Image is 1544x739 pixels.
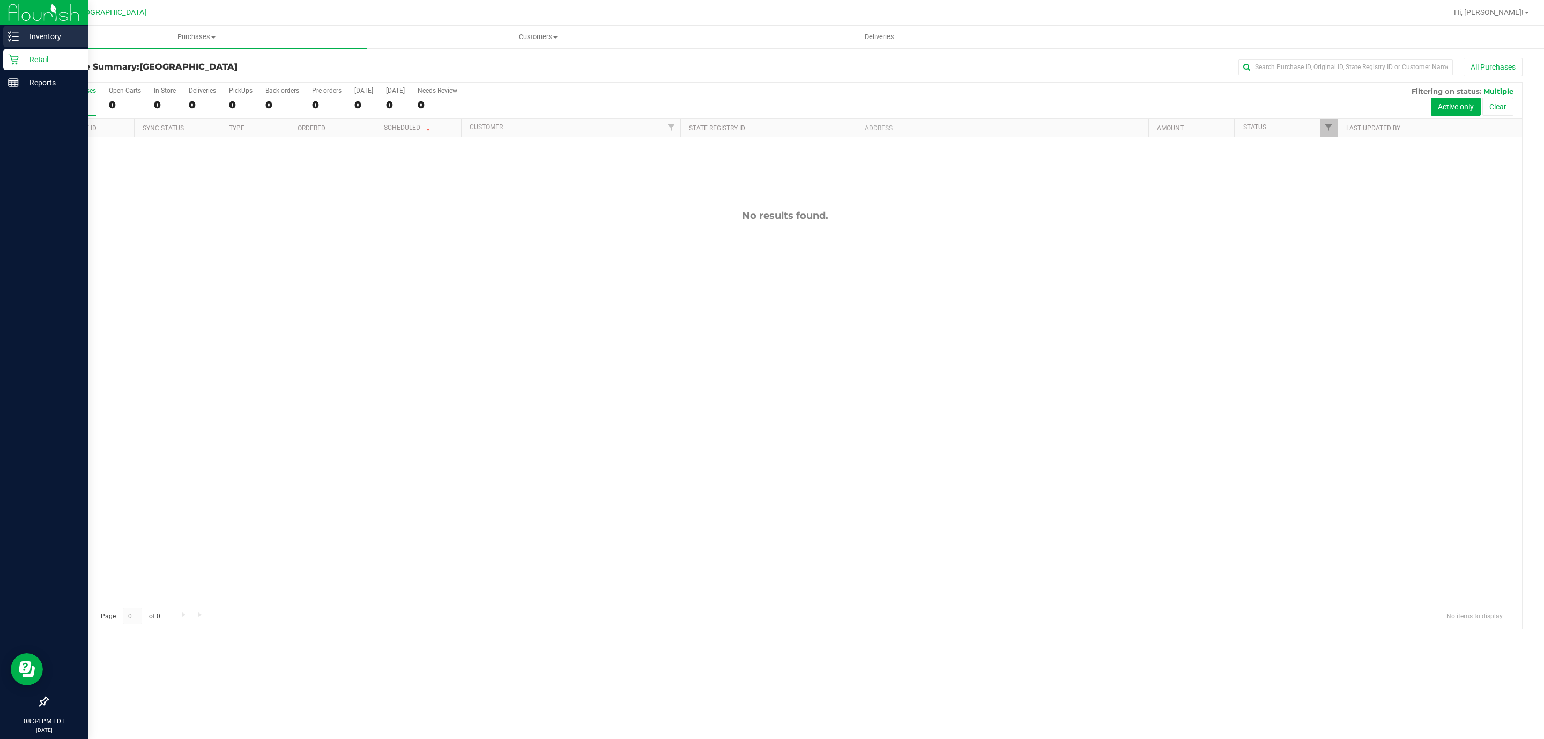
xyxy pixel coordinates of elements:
[109,87,141,94] div: Open Carts
[19,53,83,66] p: Retail
[47,62,539,72] h3: Purchase Summary:
[11,653,43,685] iframe: Resource center
[8,31,19,42] inline-svg: Inventory
[143,124,184,132] a: Sync Status
[229,124,244,132] a: Type
[26,32,367,42] span: Purchases
[386,99,405,111] div: 0
[689,124,745,132] a: State Registry ID
[265,99,299,111] div: 0
[856,119,1148,137] th: Address
[418,87,457,94] div: Needs Review
[19,76,83,89] p: Reports
[154,99,176,111] div: 0
[5,726,83,734] p: [DATE]
[189,99,216,111] div: 0
[298,124,325,132] a: Ordered
[73,8,146,17] span: [GEOGRAPHIC_DATA]
[8,77,19,88] inline-svg: Reports
[709,26,1050,48] a: Deliveries
[1431,98,1481,116] button: Active only
[109,99,141,111] div: 0
[384,124,433,131] a: Scheduled
[265,87,299,94] div: Back-orders
[1412,87,1481,95] span: Filtering on status:
[1454,8,1524,17] span: Hi, [PERSON_NAME]!
[1464,58,1523,76] button: All Purchases
[1320,119,1338,137] a: Filter
[5,716,83,726] p: 08:34 PM EDT
[1238,59,1453,75] input: Search Purchase ID, Original ID, State Registry ID or Customer Name...
[367,26,709,48] a: Customers
[139,62,237,72] span: [GEOGRAPHIC_DATA]
[229,87,253,94] div: PickUps
[1157,124,1184,132] a: Amount
[189,87,216,94] div: Deliveries
[850,32,909,42] span: Deliveries
[1483,87,1513,95] span: Multiple
[48,210,1522,221] div: No results found.
[354,87,373,94] div: [DATE]
[386,87,405,94] div: [DATE]
[26,26,367,48] a: Purchases
[470,123,503,131] a: Customer
[418,99,457,111] div: 0
[92,608,169,624] span: Page of 0
[368,32,708,42] span: Customers
[312,87,342,94] div: Pre-orders
[8,54,19,65] inline-svg: Retail
[312,99,342,111] div: 0
[229,99,253,111] div: 0
[19,30,83,43] p: Inventory
[354,99,373,111] div: 0
[1346,124,1400,132] a: Last Updated By
[1438,608,1511,624] span: No items to display
[663,119,680,137] a: Filter
[154,87,176,94] div: In Store
[1482,98,1513,116] button: Clear
[1243,123,1266,131] a: Status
